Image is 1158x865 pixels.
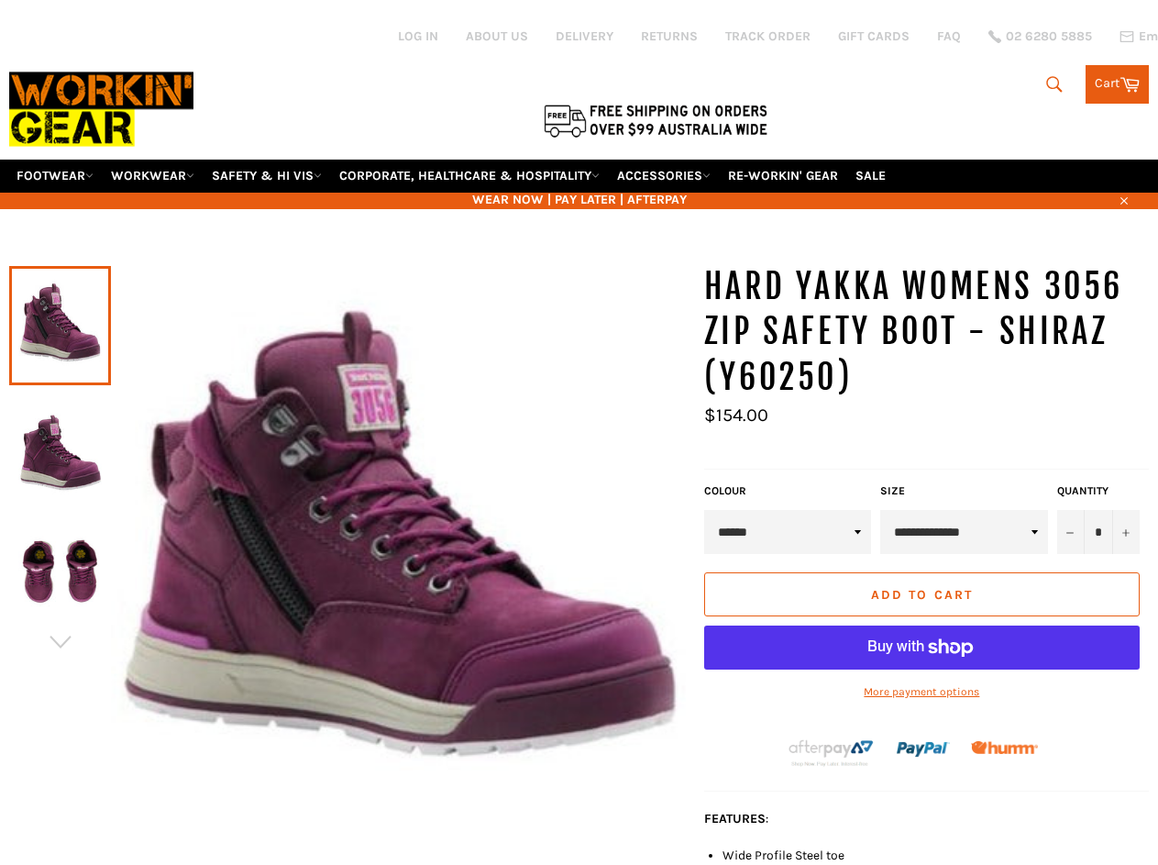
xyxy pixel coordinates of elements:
[1086,65,1149,104] a: Cart
[1057,510,1085,554] button: Reduce item quantity by one
[9,60,193,159] img: Workin Gear leaders in Workwear, Safety Boots, PPE, Uniforms. Australia's No.1 in Workwear
[937,28,961,45] a: FAQ
[18,398,102,499] img: Workin Gear - HARD YAKKA Womens 3056 Zip Safety Boot - Shiraz
[721,160,845,192] a: RE-WORKIN' GEAR
[541,101,770,139] img: Flat $9.95 shipping Australia wide
[466,28,528,45] a: ABOUT US
[704,264,1149,401] h1: HARD YAKKA Womens 3056 Zip Safety Boot - Shiraz (Y60250)
[1006,30,1092,43] span: 02 6280 5885
[725,28,811,45] a: TRACK ORDER
[722,847,1149,864] li: Wide Profile Steel toe
[610,160,718,192] a: ACCESSORIES
[848,160,893,192] a: SALE
[704,684,1140,700] a: More payment options
[838,28,910,45] a: GIFT CARDS
[332,160,607,192] a: CORPORATE, HEALTHCARE & HOSPITALITY
[897,723,950,776] img: paypal.png
[9,191,1149,208] span: WEAR NOW | PAY LATER | AFTERPAY
[9,160,101,192] a: FOOTWEAR
[641,28,698,45] a: RETURNS
[880,483,1048,499] label: Size
[704,572,1140,616] button: Add to Cart
[1112,510,1140,554] button: Increase item quantity by one
[111,264,686,839] img: Workin Gear - HARD YAKKA Womens 3056 Zip Safety Boot - Shiraz
[704,810,1149,827] p: :
[104,160,202,192] a: WORKWEAR
[556,28,613,45] a: DELIVERY
[18,521,102,622] img: Workin Gear - HARD YAKKA Womens 3056 Zip Safety Boot - Shiraz
[988,30,1092,43] a: 02 6280 5885
[704,483,872,499] label: COLOUR
[787,737,876,768] img: Afterpay-Logo-on-dark-bg_large.png
[204,160,329,192] a: SAFETY & HI VIS
[704,811,766,826] strong: FEATURES
[971,741,1038,755] img: Humm_core_logo_RGB-01_300x60px_small_195d8312-4386-4de7-b182-0ef9b6303a37.png
[398,28,438,44] a: Log in
[871,587,973,603] span: Add to Cart
[1057,483,1140,499] label: Quantity
[704,405,768,426] span: $154.00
